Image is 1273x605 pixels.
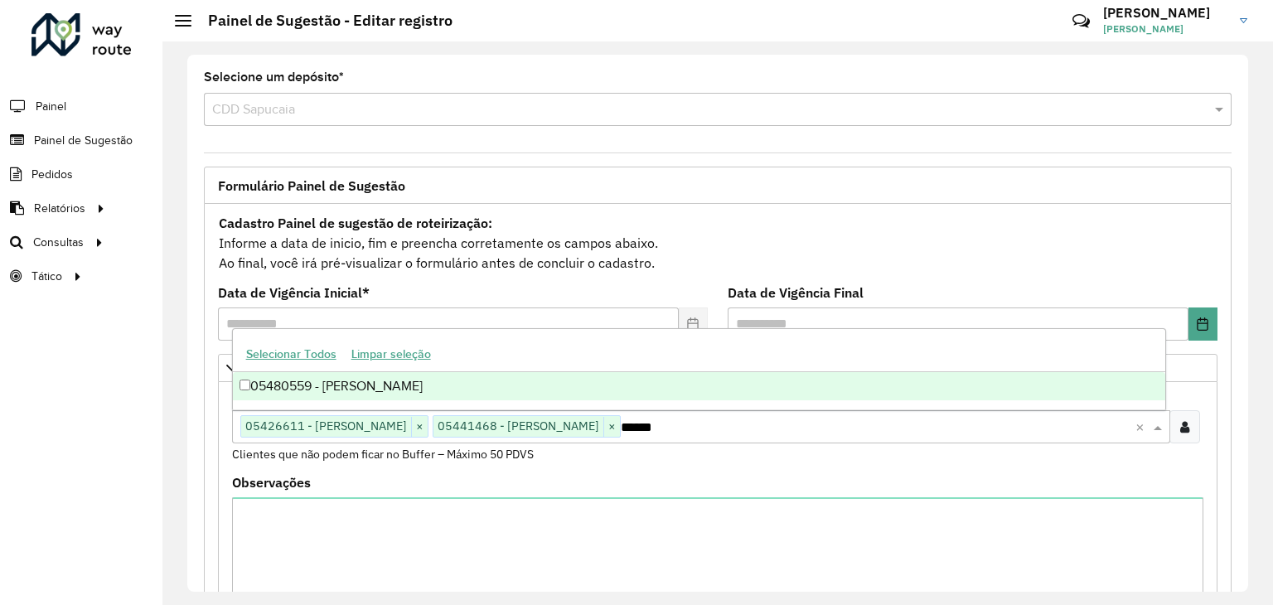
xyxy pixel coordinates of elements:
[204,67,344,87] label: Selecione um depósito
[239,341,344,367] button: Selecionar Todos
[603,417,620,437] span: ×
[33,234,84,251] span: Consultas
[1063,3,1099,39] a: Contato Rápido
[1188,307,1217,341] button: Choose Date
[241,416,411,436] span: 05426611 - [PERSON_NAME]
[728,283,864,302] label: Data de Vigência Final
[36,98,66,115] span: Painel
[1103,5,1227,21] h3: [PERSON_NAME]
[1135,417,1150,437] span: Clear all
[232,472,311,492] label: Observações
[411,417,428,437] span: ×
[191,12,453,30] h2: Painel de Sugestão - Editar registro
[31,166,73,183] span: Pedidos
[218,354,1217,382] a: Priorizar Cliente - Não podem ficar no buffer
[31,268,62,285] span: Tático
[1103,22,1227,36] span: [PERSON_NAME]
[219,215,492,231] strong: Cadastro Painel de sugestão de roteirização:
[218,283,370,302] label: Data de Vigência Inicial
[233,372,1165,400] div: 05480559 - [PERSON_NAME]
[344,341,438,367] button: Limpar seleção
[232,328,1166,410] ng-dropdown-panel: Options list
[34,132,133,149] span: Painel de Sugestão
[34,200,85,217] span: Relatórios
[218,179,405,192] span: Formulário Painel de Sugestão
[232,447,534,462] small: Clientes que não podem ficar no Buffer – Máximo 50 PDVS
[218,212,1217,273] div: Informe a data de inicio, fim e preencha corretamente os campos abaixo. Ao final, você irá pré-vi...
[433,416,603,436] span: 05441468 - [PERSON_NAME]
